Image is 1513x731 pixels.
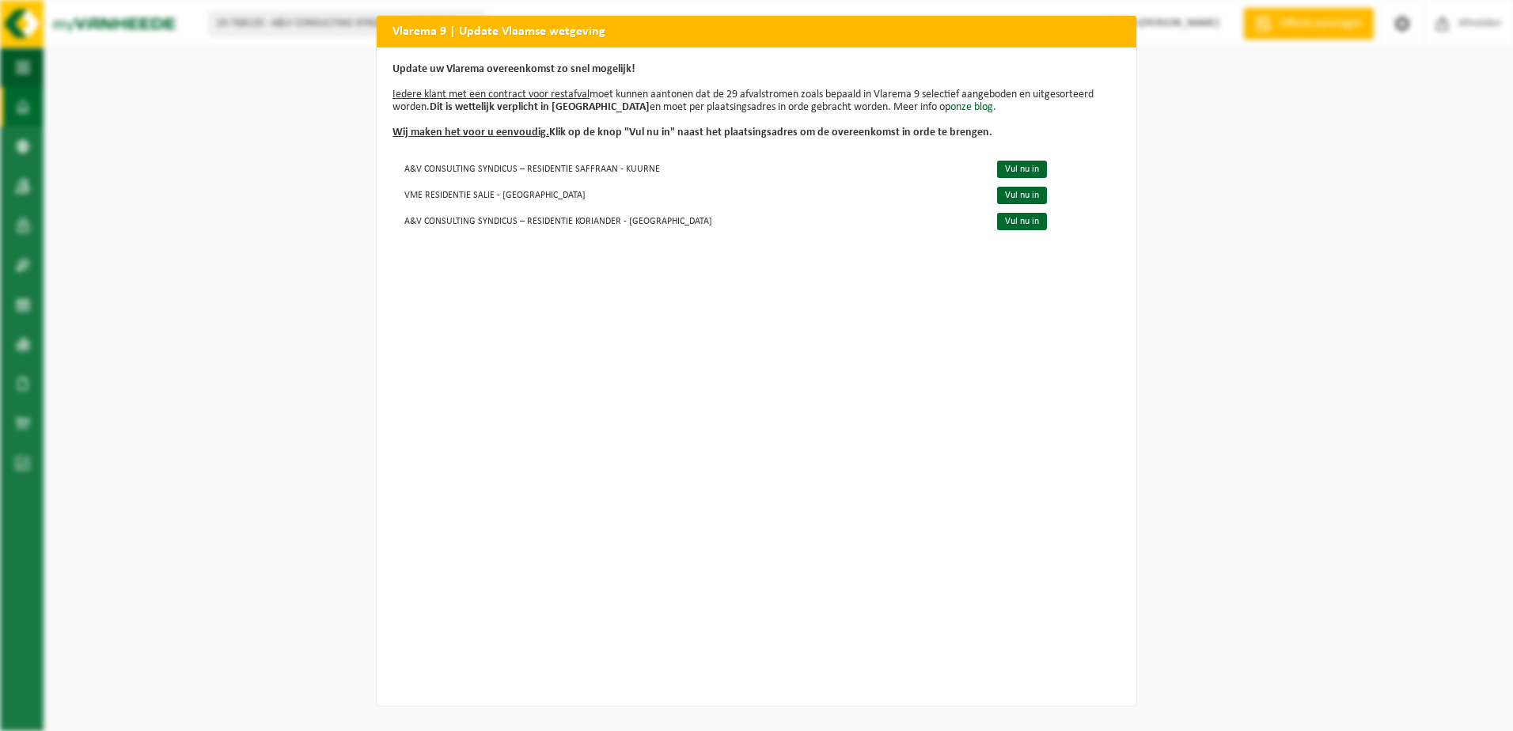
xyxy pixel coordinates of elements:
[392,89,590,100] u: Iedere klant met een contract voor restafval
[392,155,984,181] td: A&V CONSULTING SYNDICUS – RESIDENTIE SAFFRAAN - KUURNE
[392,63,1121,139] p: moet kunnen aantonen dat de 29 afvalstromen zoals bepaald in Vlarema 9 selectief aangeboden en ui...
[997,213,1047,230] a: Vul nu in
[997,187,1047,204] a: Vul nu in
[392,63,635,75] b: Update uw Vlarema overeenkomst zo snel mogelijk!
[430,101,650,113] b: Dit is wettelijk verplicht in [GEOGRAPHIC_DATA]
[392,127,992,138] b: Klik op de knop "Vul nu in" naast het plaatsingsadres om de overeenkomst in orde te brengen.
[997,161,1047,178] a: Vul nu in
[377,16,1136,46] h2: Vlarema 9 | Update Vlaamse wetgeving
[392,207,984,233] td: A&V CONSULTING SYNDICUS – RESIDENTIE KORIANDER - [GEOGRAPHIC_DATA]
[392,181,984,207] td: VME RESIDENTIE SALIE - [GEOGRAPHIC_DATA]
[392,127,549,138] u: Wij maken het voor u eenvoudig.
[950,101,996,113] a: onze blog.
